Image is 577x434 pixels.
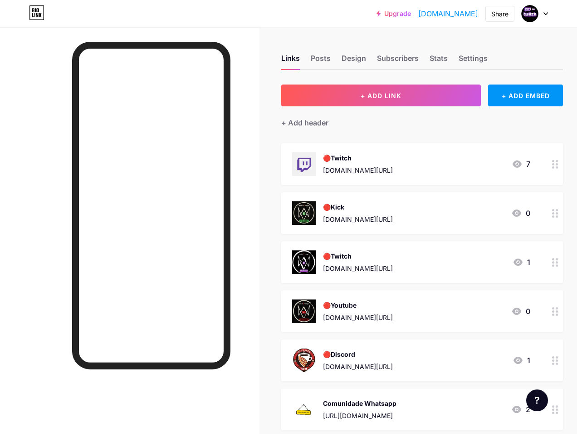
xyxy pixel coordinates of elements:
button: + ADD LINK [281,85,481,106]
div: Stats [430,53,448,69]
div: Settings [459,53,488,69]
div: 1 [513,355,530,366]
div: 1 [513,257,530,268]
div: 2 [511,404,530,415]
img: 🔴Youtube [292,299,316,323]
span: + ADD LINK [361,92,401,100]
div: Comunidade Whatsapp [323,399,396,408]
div: [DOMAIN_NAME][URL] [323,362,393,371]
div: 0 [511,208,530,219]
div: 🔴Kick [323,202,393,212]
img: 🔴Twitch [292,250,316,274]
div: [URL][DOMAIN_NAME] [323,411,396,420]
div: [DOMAIN_NAME][URL] [323,313,393,322]
div: [DOMAIN_NAME][URL] [323,165,393,175]
div: + ADD EMBED [488,85,563,106]
div: Design [342,53,366,69]
div: 🔴Twitch [323,153,393,163]
img: 🔴Kick [292,201,316,225]
img: 🔴Discord [292,349,316,372]
div: Subscribers [377,53,419,69]
img: Comunidade Whatsapp [292,398,316,421]
div: 🔴Youtube [323,300,393,310]
a: Upgrade [377,10,411,17]
div: + Add header [281,117,328,128]
div: Share [491,9,509,19]
a: [DOMAIN_NAME] [418,8,478,19]
img: 🔴Twitch [292,152,316,176]
div: 0 [511,306,530,317]
div: [DOMAIN_NAME][URL] [323,264,393,273]
div: 🔴Twitch [323,251,393,261]
div: 7 [512,159,530,170]
div: [DOMAIN_NAME][URL] [323,215,393,224]
div: Posts [311,53,331,69]
div: 🔴Discord [323,349,393,359]
div: Links [281,53,300,69]
img: Watchvinga [521,5,538,22]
